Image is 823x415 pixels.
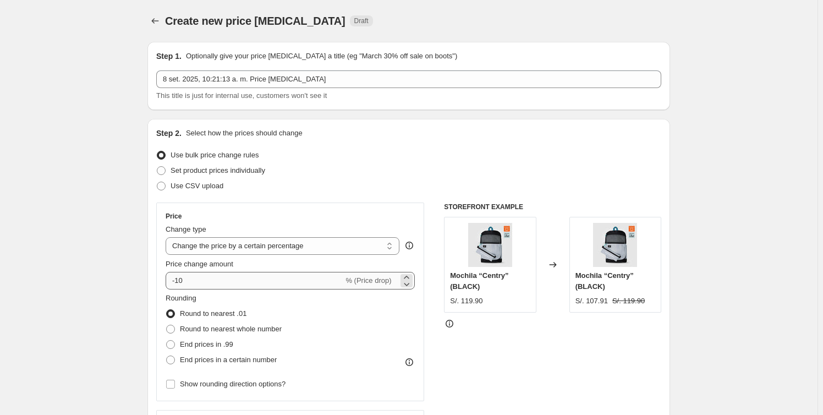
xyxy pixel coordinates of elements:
[171,151,259,159] span: Use bulk price change rules
[404,240,415,251] div: help
[180,340,233,348] span: End prices in .99
[180,309,246,318] span: Round to nearest .01
[450,296,482,307] div: S/. 119.90
[156,128,182,139] h2: Step 2.
[450,271,508,291] span: Mochila “Centry” (BLACK)
[593,223,637,267] img: Centry1_80x.jpg
[186,51,457,62] p: Optionally give your price [MEDICAL_DATA] a title (eg "March 30% off sale on boots")
[166,272,343,290] input: -15
[156,51,182,62] h2: Step 1.
[444,203,661,211] h6: STOREFRONT EXAMPLE
[575,271,634,291] span: Mochila “Centry” (BLACK)
[166,294,196,302] span: Rounding
[171,166,265,174] span: Set product prices individually
[156,91,327,100] span: This title is just for internal use, customers won't see it
[612,296,645,307] strike: S/. 119.90
[166,212,182,221] h3: Price
[156,70,661,88] input: 30% off holiday sale
[468,223,512,267] img: Centry1_80x.jpg
[165,15,345,27] span: Create new price [MEDICAL_DATA]
[180,380,286,388] span: Show rounding direction options?
[575,296,608,307] div: S/. 107.91
[171,182,223,190] span: Use CSV upload
[180,325,282,333] span: Round to nearest whole number
[354,17,369,25] span: Draft
[186,128,303,139] p: Select how the prices should change
[180,356,277,364] span: End prices in a certain number
[166,225,206,233] span: Change type
[147,13,163,29] button: Price change jobs
[166,260,233,268] span: Price change amount
[345,276,391,285] span: % (Price drop)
